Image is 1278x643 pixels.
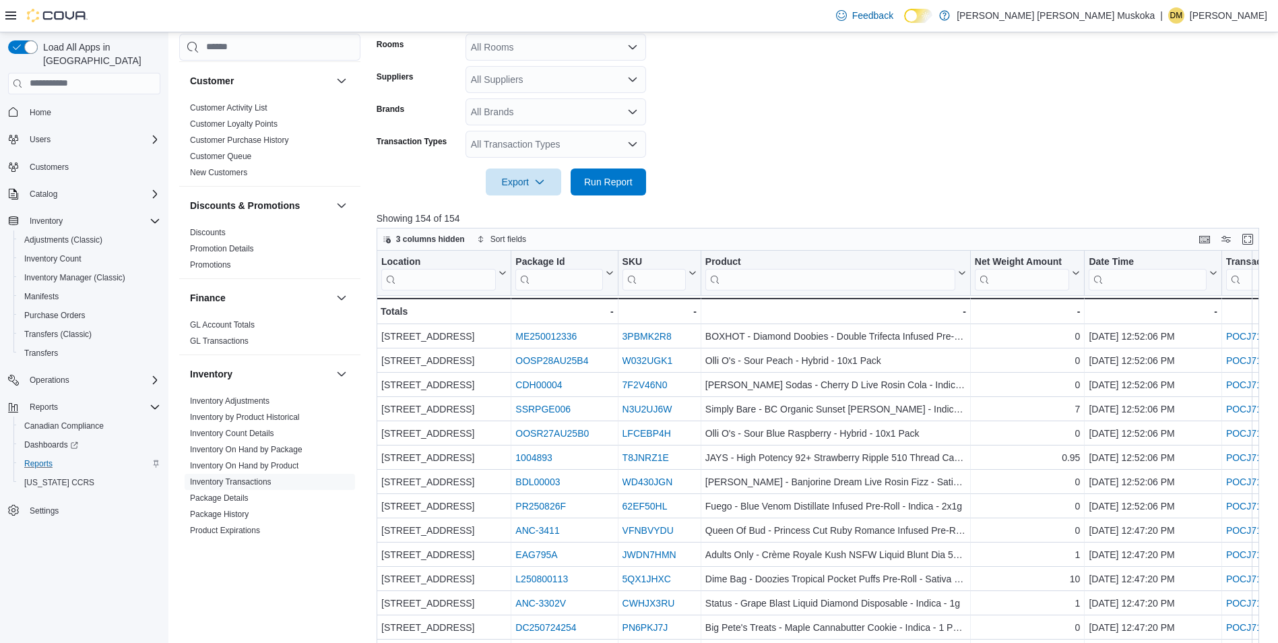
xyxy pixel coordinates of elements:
span: GL Transactions [190,336,249,346]
div: Date Time [1089,255,1206,290]
div: Customer [179,100,360,186]
a: Customer Queue [190,152,251,161]
p: Showing 154 of 154 [377,212,1269,225]
button: Enter fullscreen [1240,231,1256,247]
span: Users [30,134,51,145]
h3: Discounts & Promotions [190,199,300,212]
span: Package History [190,509,249,520]
button: Customer [333,73,350,89]
div: Net Weight Amount [975,255,1070,268]
div: [STREET_ADDRESS] [381,353,507,369]
a: Dashboards [13,435,166,454]
a: Customer Purchase History [190,135,289,145]
span: Product Expirations [190,525,260,536]
div: - [515,303,613,319]
div: [STREET_ADDRESS] [381,547,507,563]
div: [STREET_ADDRESS] [381,474,507,490]
a: 5QX1JHXC [622,574,670,584]
button: Manifests [13,287,166,306]
a: CWHJX3RU [622,598,674,609]
h3: Inventory [190,367,232,381]
span: Settings [30,506,59,516]
button: Purchase Orders [13,306,166,325]
div: Net Weight Amount [975,255,1070,290]
a: Inventory Adjustments [190,396,269,406]
a: Inventory by Product Historical [190,412,300,422]
span: Adjustments (Classic) [19,232,160,248]
span: Home [30,107,51,118]
a: PN6PKJ7J [622,622,668,633]
button: Inventory Count [13,249,166,268]
div: [DATE] 12:47:20 PM [1089,595,1217,611]
span: 3 columns hidden [396,234,465,245]
span: Transfers (Classic) [24,329,92,340]
span: Customer Loyalty Points [190,119,278,129]
a: VFNBVYDU [622,525,673,536]
span: GL Account Totals [190,319,255,330]
span: Promotion Details [190,243,254,254]
div: 0 [975,353,1081,369]
div: Fuego - Blue Venom Distillate Infused Pre-Roll - Indica - 2x1g [705,498,966,514]
span: Customer Activity List [190,102,267,113]
button: Export [486,169,561,195]
span: New Customers [190,167,247,178]
div: [DATE] 12:47:20 PM [1089,619,1217,636]
span: Inventory Count [24,253,82,264]
div: 0 [975,474,1081,490]
span: Inventory On Hand by Package [190,444,302,455]
p: | [1160,7,1163,24]
button: Reports [13,454,166,473]
a: 62EF50HL [622,501,667,512]
button: Run Report [571,169,646,195]
div: 0 [975,498,1081,514]
div: 0 [975,328,1081,344]
div: [DATE] 12:52:06 PM [1089,450,1217,466]
span: Purchase Orders [19,307,160,324]
span: Inventory Manager (Classic) [19,270,160,286]
span: Catalog [30,189,57,200]
a: Inventory Count [19,251,87,267]
a: Inventory Transactions [190,477,271,487]
a: Product Expirations [190,526,260,535]
div: [STREET_ADDRESS] [381,498,507,514]
button: Settings [3,500,166,520]
button: Open list of options [627,106,638,117]
button: Inventory [3,212,166,231]
div: [STREET_ADDRESS] [381,377,507,393]
div: Inventory [179,393,360,592]
div: - [1089,303,1217,319]
h3: Customer [190,74,234,88]
div: Dime Bag - Doozies Tropical Pocket Puffs Pre-Roll - Sativa - 20x0.5g [705,571,966,587]
div: [DATE] 12:47:20 PM [1089,547,1217,563]
a: W032UGK1 [622,355,672,366]
div: Product [705,255,955,268]
div: [DATE] 12:52:06 PM [1089,474,1217,490]
div: Queen Of Bud - Princess Cut Ruby Romance Infused Pre-Roll - Indica - 3x0.5g [705,522,966,539]
span: Sort fields [490,234,526,245]
span: Promotions [190,259,231,270]
a: New Customers [190,168,247,177]
span: Customer Purchase History [190,135,289,146]
div: 0 [975,377,1081,393]
button: Customer [190,74,331,88]
a: LFCEBP4H [622,428,670,439]
div: Package Id [515,255,602,268]
button: Finance [333,290,350,306]
button: Users [24,131,56,148]
a: L250800113 [515,574,568,584]
a: ANC-3411 [515,525,559,536]
a: ANC-3302V [515,598,566,609]
span: [US_STATE] CCRS [24,477,94,488]
button: Users [3,130,166,149]
label: Brands [377,104,404,115]
input: Dark Mode [904,9,932,23]
div: Big Pete's Treats - Maple Cannabutter Cookie - Indica - 1 Pack [705,619,966,636]
button: Discounts & Promotions [190,199,331,212]
span: Purchase Orders [190,541,251,552]
img: Cova [27,9,88,22]
div: - [975,303,1081,319]
button: Inventory [190,367,331,381]
div: Location [381,255,496,290]
span: Catalog [24,186,160,202]
span: Transfers [24,348,58,359]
